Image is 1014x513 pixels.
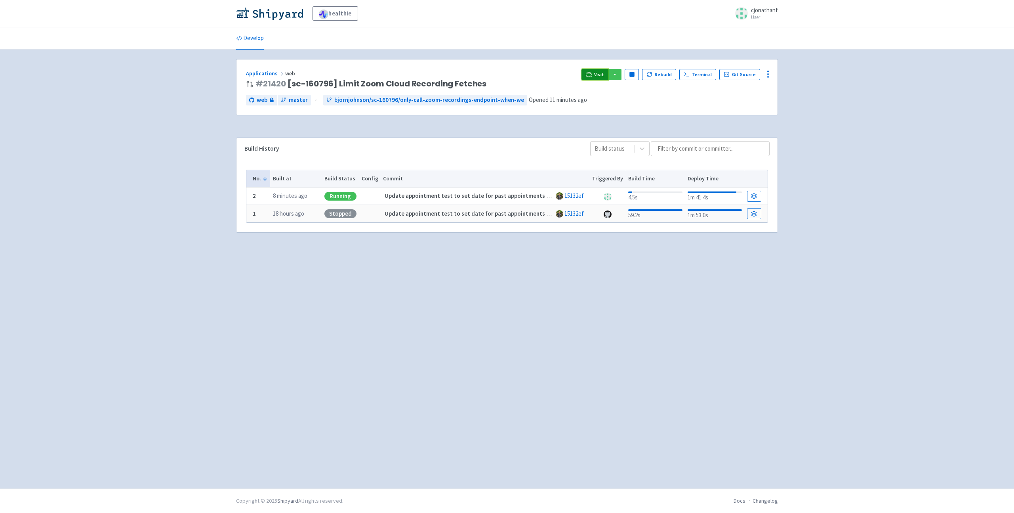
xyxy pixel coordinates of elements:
[679,69,716,80] a: Terminal
[359,170,381,188] th: Config
[273,210,304,217] time: 18 hours ago
[322,170,359,188] th: Build Status
[628,208,682,220] div: 59.2s
[751,6,778,14] span: cjonathanf
[323,95,527,105] a: bjornjohnson/sc-160796/only-call-zoom-recordings-endpoint-when-we
[313,6,358,21] a: healthie
[270,170,322,188] th: Built at
[564,192,584,199] a: 15132ef
[324,192,356,201] div: Running
[581,69,608,80] a: Visit
[685,170,744,188] th: Deploy Time
[747,208,761,219] a: Build Details
[236,27,264,50] a: Develop
[529,96,587,103] span: Opened
[594,71,604,78] span: Visit
[257,96,267,105] span: web
[385,192,627,199] strong: Update appointment test to set date for past appointments in Zoom cloud recording specs
[590,170,626,188] th: Triggered By
[334,96,524,105] span: bjornjohnson/sc-160796/only-call-zoom-recordings-endpoint-when-we
[385,210,627,217] strong: Update appointment test to set date for past appointments in Zoom cloud recording specs
[688,190,742,202] div: 1m 41.4s
[688,208,742,220] div: 1m 53.0s
[253,192,256,199] b: 2
[381,170,590,188] th: Commit
[255,79,486,88] span: [sc-160796] Limit Zoom Cloud Recording Fetches
[314,96,320,105] span: ←
[278,95,311,105] a: master
[285,70,296,77] span: web
[751,15,778,20] small: User
[625,69,639,80] button: Pause
[651,141,770,156] input: Filter by commit or committer...
[747,191,761,202] a: Build Details
[734,497,745,504] a: Docs
[236,497,343,505] div: Copyright © 2025 All rights reserved.
[550,96,587,103] time: 11 minutes ago
[564,210,584,217] a: 15132ef
[253,210,256,217] b: 1
[625,170,685,188] th: Build Time
[289,96,308,105] span: master
[628,190,682,202] div: 4.5s
[730,7,778,20] a: cjonathanf User
[753,497,778,504] a: Changelog
[244,144,578,153] div: Build History
[255,78,286,89] a: #21420
[246,95,277,105] a: web
[236,7,303,20] img: Shipyard logo
[642,69,676,80] button: Rebuild
[324,209,356,218] div: Stopped
[273,192,307,199] time: 8 minutes ago
[719,69,760,80] a: Git Source
[277,497,298,504] a: Shipyard
[246,70,285,77] a: Applications
[253,174,268,183] button: No.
